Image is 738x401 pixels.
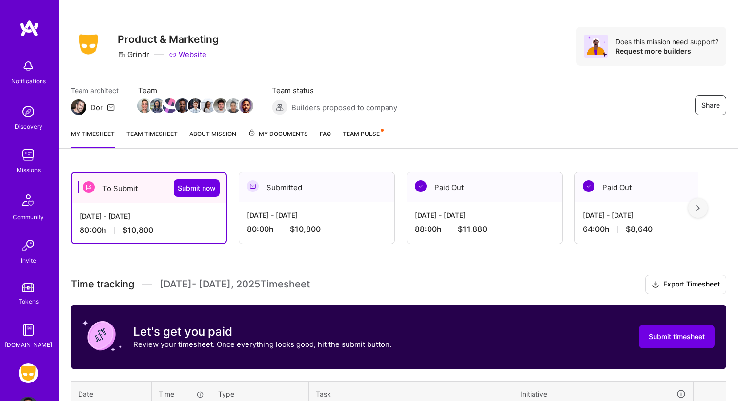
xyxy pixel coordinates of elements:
div: Request more builders [615,46,718,56]
div: 64:00 h [583,224,722,234]
img: Invite [19,236,38,255]
img: To Submit [83,181,95,193]
img: Team Member Avatar [163,98,177,113]
a: Team Member Avatar [227,97,240,114]
a: My timesheet [71,129,115,148]
span: Submit timesheet [649,332,705,342]
a: Team Member Avatar [240,97,252,114]
img: Submitted [247,180,259,192]
a: Team Member Avatar [214,97,227,114]
div: Discovery [15,121,42,132]
img: discovery [19,102,38,121]
img: Team Member Avatar [226,98,241,113]
img: Team Member Avatar [150,98,164,113]
a: Team Member Avatar [176,97,189,114]
span: $11,880 [458,224,487,234]
div: 88:00 h [415,224,554,234]
span: $10,800 [123,225,153,235]
img: bell [19,57,38,76]
a: About Mission [189,129,236,148]
span: Team architect [71,85,119,95]
div: [DATE] - [DATE] [80,211,218,221]
img: Team Member Avatar [188,98,203,113]
a: Grindr: Product & Marketing [16,363,41,383]
span: My Documents [248,129,308,139]
img: Paid Out [583,180,594,192]
h3: Let's get you paid [133,325,391,339]
button: Submit timesheet [639,325,715,348]
div: Initiative [520,388,686,400]
img: Builders proposed to company [272,99,287,115]
img: Community [17,189,40,212]
span: $8,640 [626,224,653,234]
img: coin [82,316,122,355]
i: icon CompanyGray [118,51,125,58]
h3: Product & Marketing [118,33,219,45]
div: [DATE] - [DATE] [415,210,554,220]
a: My Documents [248,129,308,148]
span: Team [138,85,252,95]
span: Team Pulse [343,130,380,137]
div: Missions [17,165,41,175]
span: [DATE] - [DATE] , 2025 Timesheet [160,278,310,290]
a: Team timesheet [126,129,178,148]
div: Invite [21,255,36,266]
div: Paid Out [575,172,730,202]
a: Team Member Avatar [151,97,164,114]
div: Paid Out [407,172,562,202]
span: Builders proposed to company [291,102,397,113]
img: Grindr: Product & Marketing [19,363,38,383]
img: Team Member Avatar [201,98,215,113]
div: Time [159,389,204,399]
div: To Submit [72,173,226,203]
div: [DOMAIN_NAME] [5,340,52,350]
a: Team Pulse [343,129,383,148]
img: Team Member Avatar [175,98,190,113]
div: [DATE] - [DATE] [583,210,722,220]
img: tokens [22,283,34,292]
span: $10,800 [290,224,321,234]
img: Company Logo [71,31,106,57]
div: Does this mission need support? [615,37,718,46]
div: Community [13,212,44,222]
p: Review your timesheet. Once everything looks good, hit the submit button. [133,339,391,349]
button: Submit now [174,179,220,197]
i: icon Mail [107,103,115,111]
img: teamwork [19,145,38,165]
button: Share [695,95,726,115]
span: Submit now [178,183,216,193]
div: 80:00 h [80,225,218,235]
span: Team status [272,85,397,95]
div: 80:00 h [247,224,387,234]
button: Export Timesheet [645,275,726,294]
div: Submitted [239,172,394,202]
a: Team Member Avatar [138,97,151,114]
i: icon Download [652,280,659,290]
img: Team Member Avatar [137,98,152,113]
div: Dor [90,102,103,113]
img: guide book [19,320,38,340]
span: Time tracking [71,278,134,290]
img: Avatar [584,35,608,58]
img: Team Architect [71,99,86,115]
a: Website [169,49,206,59]
div: Tokens [19,296,39,306]
img: Team Member Avatar [239,98,253,113]
div: Notifications [11,76,46,86]
a: Team Member Avatar [202,97,214,114]
div: [DATE] - [DATE] [247,210,387,220]
a: FAQ [320,129,331,148]
img: Team Member Avatar [213,98,228,113]
a: Team Member Avatar [189,97,202,114]
div: Grindr [118,49,149,59]
img: right [696,205,700,211]
a: Team Member Avatar [164,97,176,114]
span: Share [701,100,720,110]
img: Paid Out [415,180,427,192]
img: logo [20,19,39,37]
